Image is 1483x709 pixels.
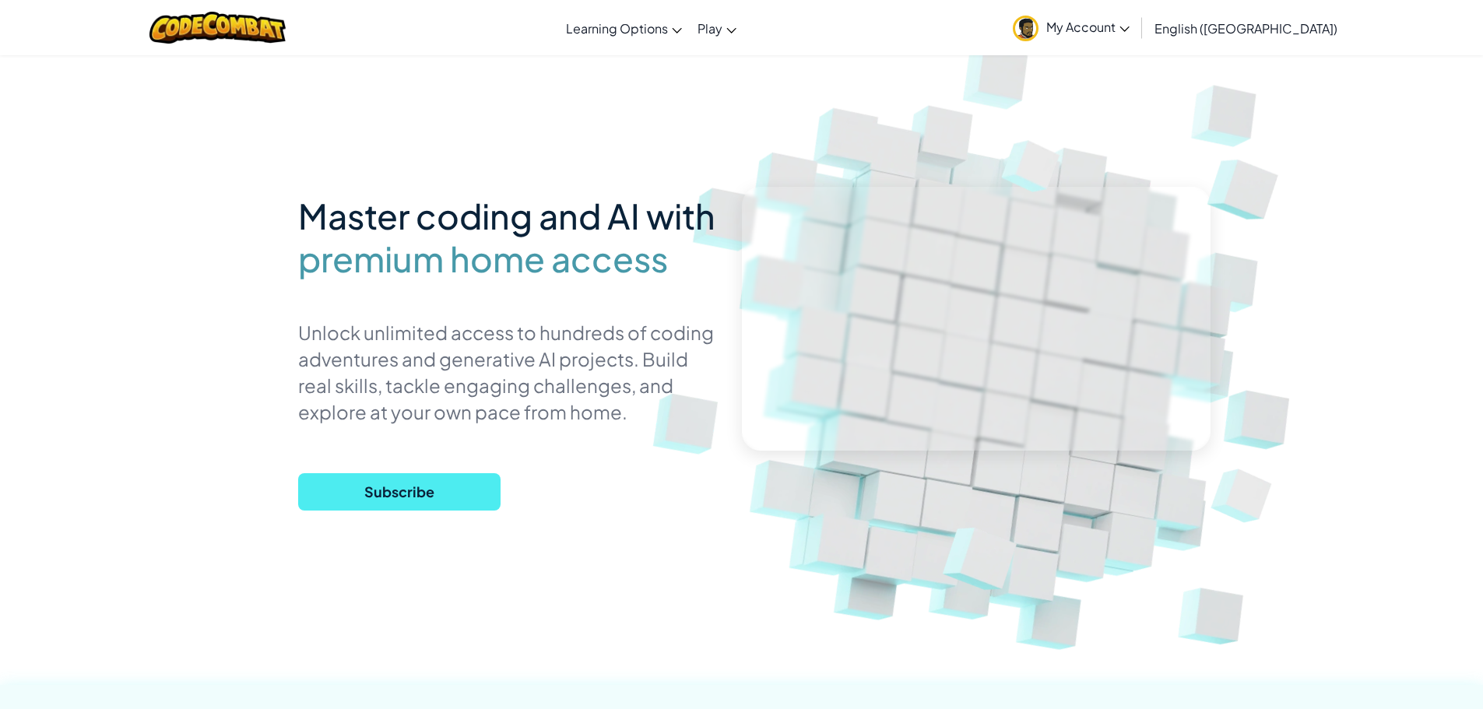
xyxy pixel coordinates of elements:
span: My Account [1046,19,1130,35]
span: Play [698,20,722,37]
span: premium home access [298,237,668,280]
img: Overlap cubes [979,115,1088,214]
a: English ([GEOGRAPHIC_DATA]) [1147,7,1345,49]
img: Overlap cubes [1179,117,1315,249]
span: Learning Options [566,20,668,37]
a: My Account [1005,3,1137,52]
img: Overlap cubes [913,483,1055,622]
button: Subscribe [298,473,501,511]
img: Overlap cubes [1187,444,1302,546]
span: English ([GEOGRAPHIC_DATA]) [1154,20,1337,37]
span: Master coding and AI with [298,194,715,237]
p: Unlock unlimited access to hundreds of coding adventures and generative AI projects. Build real s... [298,319,719,425]
a: Learning Options [558,7,690,49]
img: avatar [1013,16,1038,41]
img: CodeCombat logo [149,12,286,44]
a: Play [690,7,744,49]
